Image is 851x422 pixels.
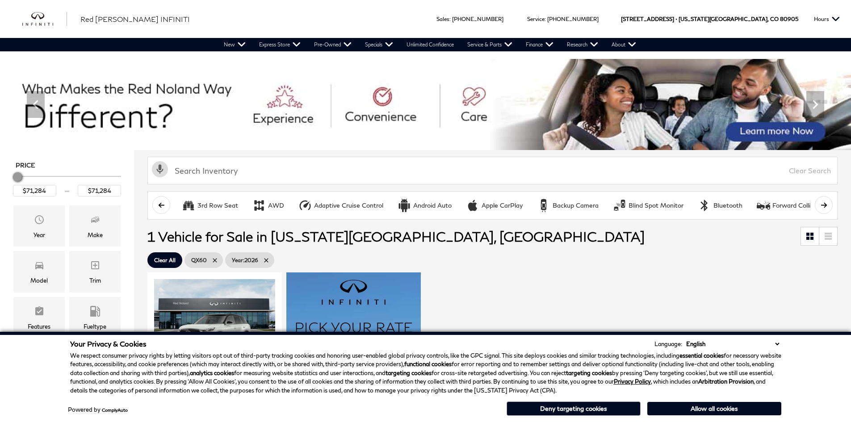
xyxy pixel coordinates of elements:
[402,134,411,142] span: Go to slide 3
[197,201,238,209] div: 3rd Row Seat
[80,15,190,23] span: Red [PERSON_NAME] INFINITI
[815,196,833,214] button: scroll right
[647,402,781,415] button: Allow all cookies
[13,297,65,338] div: FeaturesFeatures
[34,230,45,240] div: Year
[27,91,45,118] div: Previous
[177,196,243,215] button: 3rd Row Seat3rd Row Seat
[16,161,118,169] h5: Price
[713,201,742,209] div: Bluetooth
[232,255,258,266] span: 2026
[614,378,651,385] a: Privacy Policy
[232,257,244,263] span: Year :
[436,16,449,22] span: Sales
[532,196,604,215] button: Backup CameraBackup Camera
[247,196,289,215] button: AWDAWD
[70,339,147,348] span: Your Privacy & Cookies
[449,16,451,22] span: :
[413,201,452,209] div: Android Auto
[69,297,121,338] div: FueltypeFueltype
[400,38,461,51] a: Unlimited Confidence
[191,255,207,266] span: QX60
[147,228,645,244] span: 1 Vehicle for Sale in [US_STATE][GEOGRAPHIC_DATA], [GEOGRAPHIC_DATA]
[393,196,457,215] button: Android AutoAndroid Auto
[693,196,747,215] button: BluetoothBluetooth
[415,134,424,142] span: Go to slide 4
[268,201,284,209] div: AWD
[68,407,128,413] div: Powered by
[404,360,452,368] strong: functional cookies
[154,255,176,266] span: Clear All
[566,369,612,376] strong: targeting cookies
[537,199,550,212] div: Backup Camera
[314,201,383,209] div: Adaptive Cruise Control
[560,38,605,51] a: Research
[293,196,388,215] button: Adaptive Cruise ControlAdaptive Cruise Control
[90,258,101,276] span: Trim
[757,199,770,212] div: Forward Collision Warning
[90,212,101,230] span: Make
[22,12,67,26] a: infiniti
[553,201,599,209] div: Backup Camera
[78,185,121,196] input: Maximum
[621,16,798,22] a: [STREET_ADDRESS] • [US_STATE][GEOGRAPHIC_DATA], CO 80905
[608,196,688,215] button: Blind Spot MonitorBlind Spot Monitor
[386,369,432,376] strong: targeting cookies
[152,196,170,214] button: scroll left
[70,351,781,395] p: We respect consumer privacy rights by letting visitors opt out of third-party tracking cookies an...
[13,205,65,247] div: YearYear
[102,407,128,413] a: ComplyAuto
[34,258,45,276] span: Model
[154,279,275,370] img: 2026 INFINITI QX60 AUTOGRAPH AWD
[466,199,479,212] div: Apple CarPlay
[461,196,528,215] button: Apple CarPlayApple CarPlay
[547,16,599,22] a: [PHONE_NUMBER]
[428,134,436,142] span: Go to slide 5
[377,134,386,142] span: Go to slide 1
[545,16,546,22] span: :
[30,276,48,285] div: Model
[465,134,474,142] span: Go to slide 8
[452,16,503,22] a: [PHONE_NUMBER]
[69,205,121,247] div: MakeMake
[34,304,45,322] span: Features
[34,212,45,230] span: Year
[252,199,266,212] div: AWD
[482,201,523,209] div: Apple CarPlay
[613,199,626,212] div: Blind Spot Monitor
[461,38,519,51] a: Service & Parts
[806,91,824,118] div: Next
[84,322,106,331] div: Fueltype
[629,201,683,209] div: Blind Spot Monitor
[22,12,67,26] img: INFINITI
[13,169,121,196] div: Price
[69,251,121,292] div: TrimTrim
[89,276,101,285] div: Trim
[28,322,50,331] div: Features
[80,14,190,25] a: Red [PERSON_NAME] INFINITI
[13,251,65,292] div: ModelModel
[679,352,724,359] strong: essential cookies
[654,341,682,347] div: Language:
[390,134,399,142] span: Go to slide 2
[684,339,781,348] select: Language Select
[398,199,411,212] div: Android Auto
[217,38,643,51] nav: Main Navigation
[519,38,560,51] a: Finance
[453,134,461,142] span: Go to slide 7
[182,199,195,212] div: 3rd Row Seat
[358,38,400,51] a: Specials
[298,199,312,212] div: Adaptive Cruise Control
[152,161,168,177] svg: Click to toggle on voice search
[605,38,643,51] a: About
[190,369,234,376] strong: analytics cookies
[307,38,358,51] a: Pre-Owned
[13,185,56,196] input: Minimum
[772,201,848,209] div: Forward Collision Warning
[147,157,838,184] input: Search Inventory
[217,38,252,51] a: New
[698,199,711,212] div: Bluetooth
[252,38,307,51] a: Express Store
[507,401,641,416] button: Deny targeting cookies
